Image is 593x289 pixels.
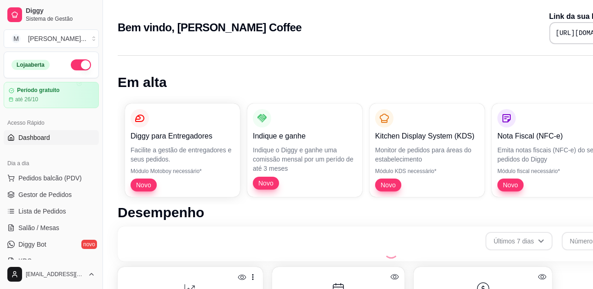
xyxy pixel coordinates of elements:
[26,15,95,23] span: Sistema de Gestão
[384,244,399,259] div: Loading
[18,190,72,199] span: Gestor de Pedidos
[255,179,277,188] span: Novo
[4,171,99,185] button: Pedidos balcão (PDV)
[4,156,99,171] div: Dia a dia
[247,104,362,197] button: Indique e ganheIndique o Diggy e ganhe uma comissão mensal por um perído de até 3 mesesNovo
[4,116,99,130] div: Acesso Rápido
[4,254,99,268] a: KDS
[4,187,99,202] a: Gestor de Pedidos
[375,131,479,142] p: Kitchen Display System (KDS)
[377,180,399,190] span: Novo
[4,204,99,219] a: Lista de Pedidos
[71,59,91,70] button: Alterar Status
[18,240,46,249] span: Diggy Bot
[18,133,50,142] span: Dashboard
[15,96,38,103] article: até 26/10
[132,180,155,190] span: Novo
[131,131,234,142] p: Diggy para Entregadores
[18,207,66,216] span: Lista de Pedidos
[4,4,99,26] a: DiggySistema de Gestão
[17,87,60,94] article: Período gratuito
[26,7,95,15] span: Diggy
[11,34,21,43] span: M
[253,145,357,173] p: Indique o Diggy e ganhe uma comissão mensal por um perído de até 3 meses
[118,20,302,35] h2: Bem vindo, [PERSON_NAME] Coffee
[18,173,82,183] span: Pedidos balcão (PDV)
[253,131,357,142] p: Indique e ganhe
[4,263,99,285] button: [EMAIL_ADDRESS][DOMAIN_NAME]
[375,145,479,164] p: Monitor de pedidos para áreas do estabelecimento
[18,223,59,232] span: Salão / Mesas
[370,104,485,197] button: Kitchen Display System (KDS)Monitor de pedidos para áreas do estabelecimentoMódulo KDS necessário...
[4,220,99,235] a: Salão / Mesas
[125,104,240,197] button: Diggy para EntregadoresFacilite a gestão de entregadores e seus pedidos.Módulo Motoboy necessário...
[11,60,50,70] div: Loja aberta
[4,237,99,252] a: Diggy Botnovo
[499,180,522,190] span: Novo
[4,29,99,48] button: Select a team
[28,34,86,43] div: [PERSON_NAME] ...
[485,232,553,250] button: Últimos 7 dias
[26,271,84,278] span: [EMAIL_ADDRESS][DOMAIN_NAME]
[375,168,479,175] p: Módulo KDS necessário*
[18,256,32,266] span: KDS
[4,82,99,108] a: Período gratuitoaté 26/10
[131,168,234,175] p: Módulo Motoboy necessário*
[131,145,234,164] p: Facilite a gestão de entregadores e seus pedidos.
[4,130,99,145] a: Dashboard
